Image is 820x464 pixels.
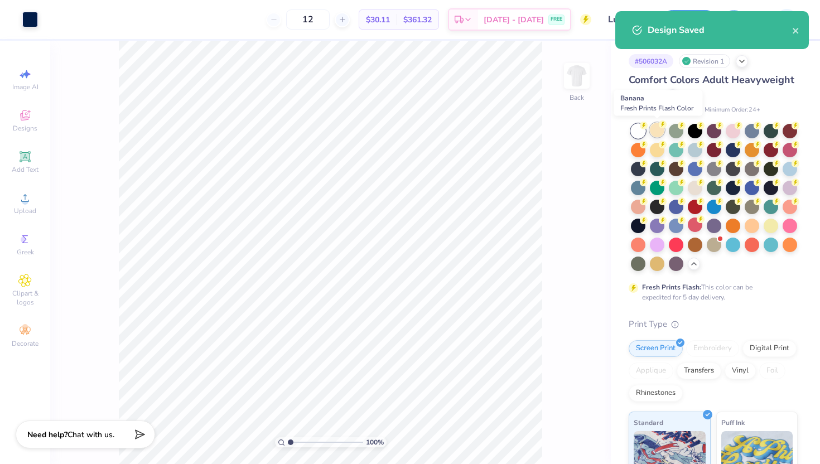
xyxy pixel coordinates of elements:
[792,23,800,37] button: close
[629,54,673,68] div: # 506032A
[642,282,779,302] div: This color can be expedited for 5 day delivery.
[686,340,739,357] div: Embroidery
[286,9,330,30] input: – –
[13,124,37,133] span: Designs
[642,283,701,292] strong: Fresh Prints Flash:
[725,362,756,379] div: Vinyl
[403,14,432,26] span: $361.32
[12,165,38,174] span: Add Text
[570,93,584,103] div: Back
[14,206,36,215] span: Upload
[27,429,67,440] strong: Need help?
[12,339,38,348] span: Decorate
[12,83,38,91] span: Image AI
[67,429,114,440] span: Chat with us.
[677,362,721,379] div: Transfers
[629,73,794,101] span: Comfort Colors Adult Heavyweight T-Shirt
[614,90,703,116] div: Banana
[366,437,384,447] span: 100 %
[600,8,654,31] input: Untitled Design
[705,105,760,115] span: Minimum Order: 24 +
[679,54,730,68] div: Revision 1
[629,385,683,402] div: Rhinestones
[742,340,797,357] div: Digital Print
[721,417,745,428] span: Puff Ink
[634,417,663,428] span: Standard
[484,14,544,26] span: [DATE] - [DATE]
[759,362,785,379] div: Foil
[629,362,673,379] div: Applique
[648,23,792,37] div: Design Saved
[551,16,562,23] span: FREE
[6,289,45,307] span: Clipart & logos
[629,318,798,331] div: Print Type
[17,248,34,257] span: Greek
[566,65,588,87] img: Back
[629,340,683,357] div: Screen Print
[366,14,390,26] span: $30.11
[620,104,693,113] span: Fresh Prints Flash Color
